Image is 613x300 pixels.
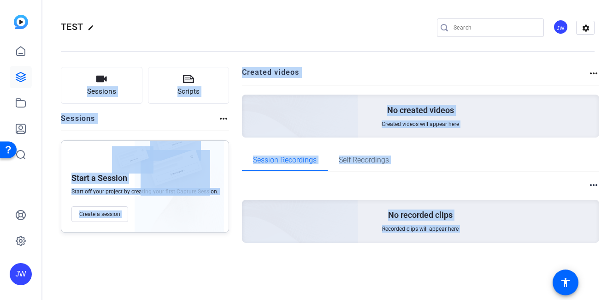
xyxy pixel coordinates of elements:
[382,120,459,128] span: Created videos will appear here
[454,22,536,33] input: Search
[588,180,599,191] mat-icon: more_horiz
[71,188,218,195] span: Start off your project by creating your first Capture Session.
[139,3,359,204] img: Creted videos background
[553,19,569,36] ngx-avatar: Jon Williams
[588,68,599,79] mat-icon: more_horiz
[10,263,32,285] div: JW
[150,127,200,161] img: fake-session.png
[148,67,230,104] button: Scripts
[61,113,95,131] h2: Sessions
[218,113,229,124] mat-icon: more_horiz
[79,210,120,218] span: Create a session
[382,225,459,233] span: Recorded clips will appear here
[141,150,210,196] img: fake-session.png
[553,19,568,35] div: JW
[135,138,224,237] img: embarkstudio-empty-session.png
[560,277,571,288] mat-icon: accessibility
[61,21,83,32] span: TEST
[253,156,317,164] span: Session Recordings
[339,156,389,164] span: Self Recordings
[71,206,128,222] button: Create a session
[87,86,116,97] span: Sessions
[388,210,453,221] p: No recorded clips
[71,173,127,184] p: Start a Session
[112,146,153,174] img: fake-session.png
[577,21,595,35] mat-icon: settings
[88,24,99,36] mat-icon: edit
[61,67,142,104] button: Sessions
[177,86,200,97] span: Scripts
[387,105,454,116] p: No created videos
[14,15,28,29] img: blue-gradient.svg
[242,67,589,85] h2: Created videos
